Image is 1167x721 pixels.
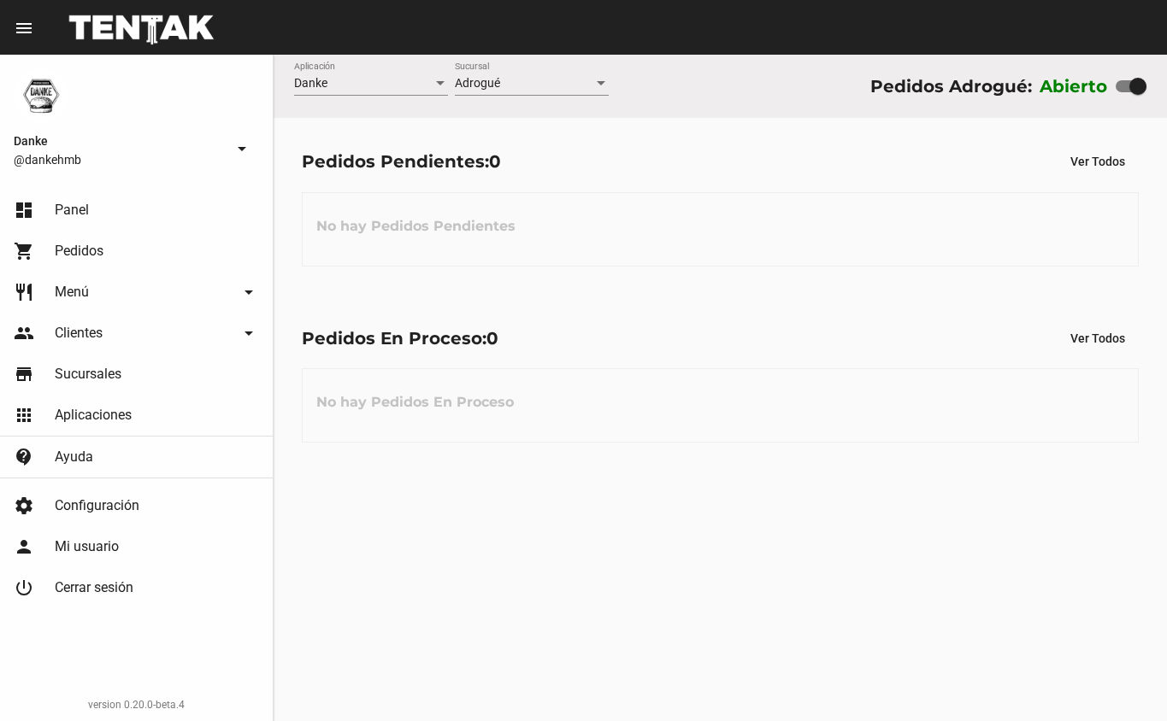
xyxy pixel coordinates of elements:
[55,448,93,466] span: Ayuda
[302,148,501,175] div: Pedidos Pendientes:
[1070,155,1125,168] span: Ver Todos
[870,73,1032,100] div: Pedidos Adrogué:
[14,68,68,123] img: 1d4517d0-56da-456b-81f5-6111ccf01445.png
[14,447,34,467] mat-icon: contact_support
[55,284,89,301] span: Menú
[294,76,327,90] span: Danke
[486,328,498,349] span: 0
[55,497,139,514] span: Configuración
[14,696,259,713] div: version 0.20.0-beta.4
[14,577,34,598] mat-icon: power_settings_new
[239,323,259,343] mat-icon: arrow_drop_down
[14,495,34,516] mat-icon: settings
[55,538,119,555] span: Mi usuario
[55,366,121,383] span: Sucursales
[14,364,34,384] mat-icon: store
[14,151,225,168] span: @dankehmb
[303,201,529,252] h3: No hay Pedidos Pendientes
[14,241,34,261] mat-icon: shopping_cart
[55,407,132,424] span: Aplicaciones
[1070,331,1125,345] span: Ver Todos
[1057,146,1139,177] button: Ver Todos
[55,243,103,260] span: Pedidos
[55,325,103,342] span: Clientes
[14,323,34,343] mat-icon: people
[239,282,259,302] mat-icon: arrow_drop_down
[302,325,498,352] div: Pedidos En Proceso:
[14,536,34,557] mat-icon: person
[1095,653,1150,704] iframe: chat widget
[14,200,34,220] mat-icon: dashboard
[232,138,252,159] mat-icon: arrow_drop_down
[14,405,34,425] mat-icon: apps
[1057,323,1139,354] button: Ver Todos
[455,76,500,90] span: Adrogué
[14,18,34,38] mat-icon: menu
[303,377,528,428] h3: No hay Pedidos En Proceso
[55,202,89,219] span: Panel
[55,579,133,596] span: Cerrar sesión
[14,131,225,151] span: Danke
[489,151,501,172] span: 0
[1040,73,1108,100] label: Abierto
[14,282,34,302] mat-icon: restaurant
